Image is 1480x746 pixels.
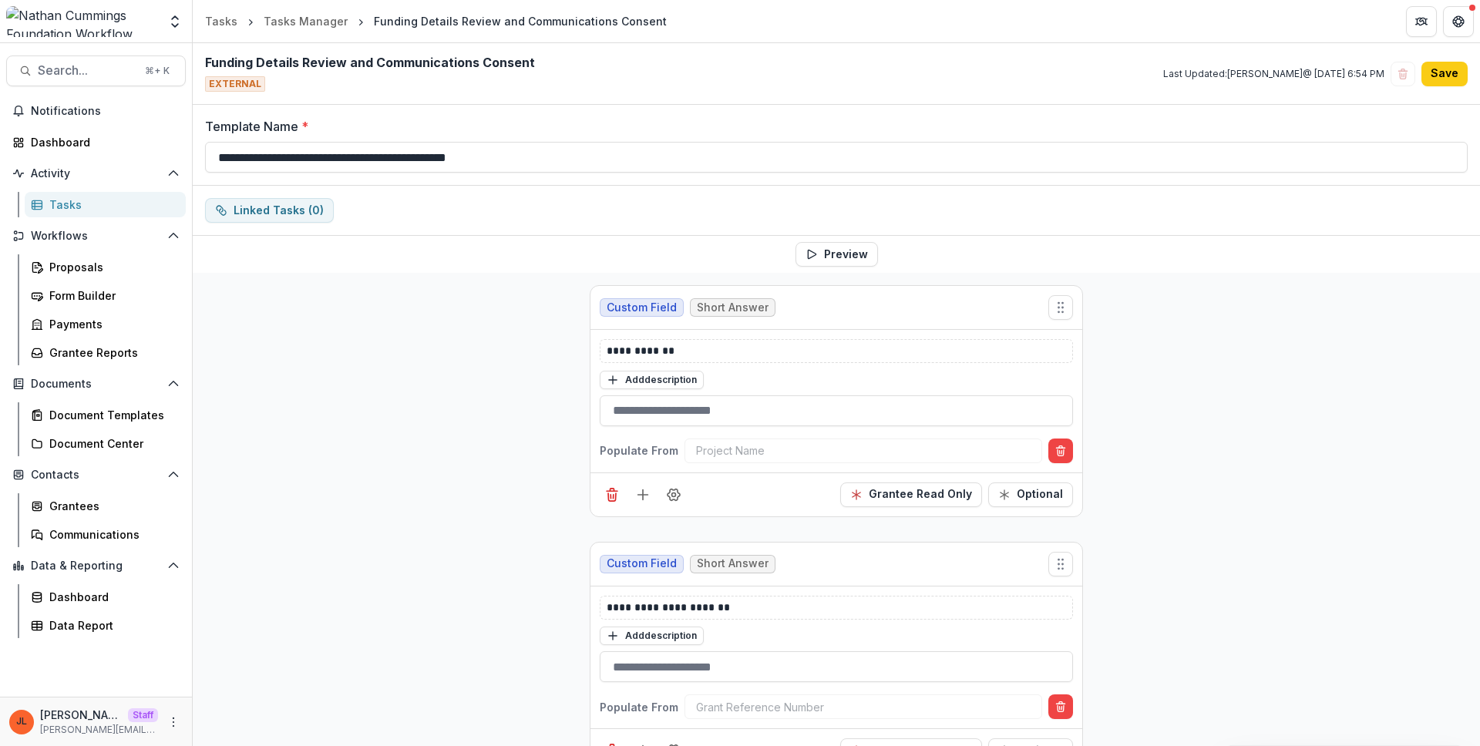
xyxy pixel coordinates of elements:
a: Grantee Reports [25,340,186,365]
button: Open entity switcher [164,6,186,37]
button: Partners [1406,6,1437,37]
button: dependent-tasks [205,198,334,223]
span: Custom Field [607,301,677,314]
span: Notifications [31,105,180,118]
a: Grantees [25,493,186,519]
p: Populate From [600,699,678,715]
div: Tasks [205,13,237,29]
a: Tasks [25,192,186,217]
a: Document Center [25,431,186,456]
a: Dashboard [25,584,186,610]
div: Payments [49,316,173,332]
div: Proposals [49,259,173,275]
h2: Funding Details Review and Communications Consent [205,55,535,70]
div: Tasks Manager [264,13,348,29]
div: Dashboard [49,589,173,605]
span: Documents [31,378,161,391]
button: Open Activity [6,161,186,186]
button: Move field [1048,295,1073,320]
nav: breadcrumb [199,10,673,32]
span: Search... [38,63,136,78]
button: Delete condition [1048,439,1073,463]
button: Required [988,482,1073,507]
button: Open Contacts [6,462,186,487]
button: More [164,713,183,731]
button: Search... [6,55,186,86]
span: Short Answer [697,301,769,314]
button: Open Documents [6,371,186,396]
div: Document Templates [49,407,173,423]
button: Move field [1048,552,1073,576]
span: Custom Field [607,557,677,570]
div: ⌘ + K [142,62,173,79]
button: Preview [795,242,878,267]
button: Notifications [6,99,186,123]
div: Form Builder [49,287,173,304]
div: Tasks [49,197,173,213]
div: Funding Details Review and Communications Consent [374,13,667,29]
div: Communications [49,526,173,543]
div: Dashboard [31,134,173,150]
img: Nathan Cummings Foundation Workflow Sandbox logo [6,6,158,37]
a: Data Report [25,613,186,638]
button: Delete condition [1048,694,1073,719]
span: Short Answer [697,557,769,570]
a: Communications [25,522,186,547]
a: Document Templates [25,402,186,428]
a: Form Builder [25,283,186,308]
p: [PERSON_NAME] [40,707,122,723]
button: Adddescription [600,627,704,645]
button: Adddescription [600,371,704,389]
a: Tasks Manager [257,10,354,32]
button: Delete field [600,482,624,507]
button: Read Only Toggle [840,482,982,507]
span: Data & Reporting [31,559,161,573]
div: Grantees [49,498,173,514]
a: Payments [25,311,186,337]
p: [PERSON_NAME][EMAIL_ADDRESS][DOMAIN_NAME] [40,723,158,737]
span: Workflows [31,230,161,243]
button: Add field [631,482,655,507]
button: Open Data & Reporting [6,553,186,578]
div: Grantee Reports [49,344,173,361]
button: Save [1421,62,1468,86]
button: Field Settings [661,482,686,507]
label: Template Name [205,117,1458,136]
a: Proposals [25,254,186,280]
button: Delete template [1391,62,1415,86]
span: Contacts [31,469,161,482]
p: Populate From [600,442,678,459]
p: Last Updated: [PERSON_NAME] @ [DATE] 6:54 PM [1163,67,1384,81]
a: Dashboard [6,129,186,155]
p: Staff [128,708,158,722]
button: Get Help [1443,6,1474,37]
div: Data Report [49,617,173,633]
span: Activity [31,167,161,180]
div: Jeanne Locker [16,717,27,727]
div: Document Center [49,435,173,452]
a: Tasks [199,10,244,32]
span: EXTERNAL [205,76,265,92]
button: Open Workflows [6,223,186,248]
